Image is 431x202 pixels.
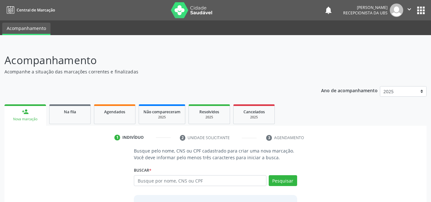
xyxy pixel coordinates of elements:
div: person_add [22,108,29,115]
button: notifications [324,6,333,15]
label: Buscar [134,165,151,175]
div: 2025 [143,115,181,120]
div: Indivíduo [122,135,144,140]
img: img [390,4,403,17]
span: Agendados [104,109,125,115]
div: [PERSON_NAME] [343,5,388,10]
div: 2025 [193,115,225,120]
p: Acompanhamento [4,52,300,68]
button: Pesquisar [269,175,297,186]
a: Central de Marcação [4,5,55,15]
a: Acompanhamento [2,23,50,35]
div: Nova marcação [9,117,42,122]
span: Na fila [64,109,76,115]
p: Acompanhe a situação das marcações correntes e finalizadas [4,68,300,75]
span: Cancelados [243,109,265,115]
span: Resolvidos [199,109,219,115]
i:  [406,6,413,13]
p: Ano de acompanhamento [321,86,378,94]
p: Busque pelo nome, CNS ou CPF cadastrado para criar uma nova marcação. Você deve informar pelo men... [134,147,297,161]
span: Recepcionista da UBS [343,10,388,16]
span: Central de Marcação [17,7,55,13]
button:  [403,4,415,17]
button: apps [415,5,427,16]
div: 2025 [238,115,270,120]
div: 1 [114,135,120,140]
input: Busque por nome, CNS ou CPF [134,175,266,186]
span: Não compareceram [143,109,181,115]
